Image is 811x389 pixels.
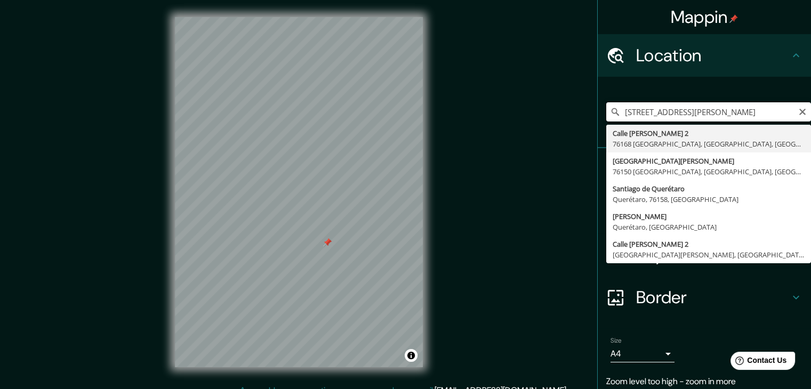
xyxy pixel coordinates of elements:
div: [GEOGRAPHIC_DATA][PERSON_NAME], [GEOGRAPHIC_DATA], [GEOGRAPHIC_DATA] [613,249,805,260]
h4: Layout [636,244,790,265]
div: Location [598,34,811,77]
img: pin-icon.png [729,14,738,23]
div: Layout [598,233,811,276]
div: Style [598,191,811,233]
button: Toggle attribution [405,349,417,362]
h4: Location [636,45,790,66]
div: Querétaro, [GEOGRAPHIC_DATA] [613,222,805,232]
div: A4 [611,345,675,362]
iframe: Help widget launcher [716,347,799,377]
canvas: Map [175,17,423,367]
div: Calle [PERSON_NAME] 2 [613,128,805,139]
div: Pins [598,148,811,191]
div: 76150 [GEOGRAPHIC_DATA], [GEOGRAPHIC_DATA], [GEOGRAPHIC_DATA] [613,166,805,177]
div: [GEOGRAPHIC_DATA][PERSON_NAME] [613,156,805,166]
div: 76168 [GEOGRAPHIC_DATA], [GEOGRAPHIC_DATA], [GEOGRAPHIC_DATA] [613,139,805,149]
p: Zoom level too high - zoom in more [606,375,802,388]
div: Border [598,276,811,319]
div: Calle [PERSON_NAME] 2 [613,239,805,249]
h4: Mappin [671,6,738,28]
label: Size [611,336,622,345]
div: [PERSON_NAME] [613,211,805,222]
input: Pick your city or area [606,102,811,121]
button: Clear [798,106,807,116]
div: Santiago de Querétaro [613,183,805,194]
div: Querétaro, 76158, [GEOGRAPHIC_DATA] [613,194,805,205]
h4: Border [636,287,790,308]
